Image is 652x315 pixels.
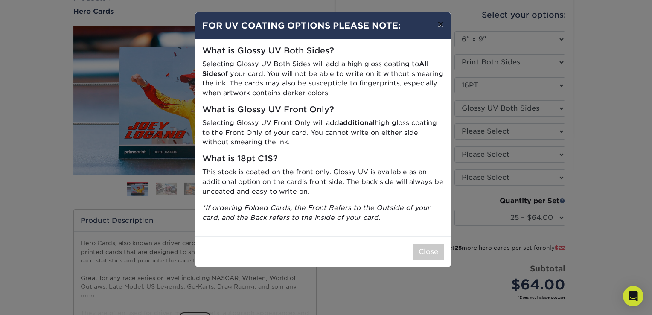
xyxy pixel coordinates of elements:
i: *If ordering Folded Cards, the Front Refers to the Outside of your card, and the Back refers to t... [202,204,430,222]
div: Open Intercom Messenger [623,286,643,306]
h4: FOR UV COATING OPTIONS PLEASE NOTE: [202,19,444,32]
h5: What is 18pt C1S? [202,154,444,164]
strong: additional [339,119,375,127]
strong: All Sides [202,60,429,78]
button: × [431,12,450,36]
p: This stock is coated on the front only. Glossy UV is available as an additional option on the car... [202,167,444,196]
h5: What is Glossy UV Both Sides? [202,46,444,56]
p: Selecting Glossy UV Both Sides will add a high gloss coating to of your card. You will not be abl... [202,59,444,98]
h5: What is Glossy UV Front Only? [202,105,444,115]
button: Close [413,244,444,260]
p: Selecting Glossy UV Front Only will add high gloss coating to the Front Only of your card. You ca... [202,118,444,147]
